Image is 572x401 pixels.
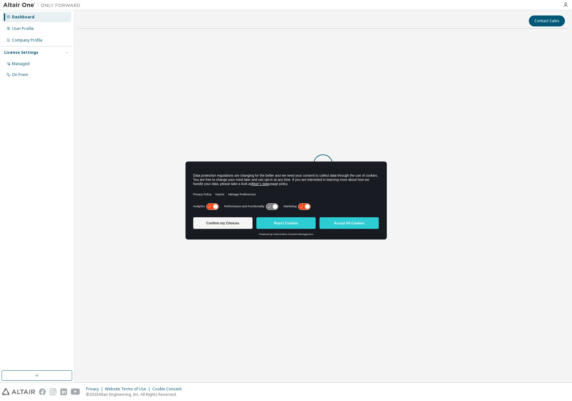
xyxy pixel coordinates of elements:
button: Contact Sales [529,15,565,26]
img: youtube.svg [71,388,80,395]
div: Cookie Consent [152,386,186,392]
div: Dashboard [12,15,34,20]
div: Managed [12,61,30,66]
div: Privacy [86,386,105,392]
div: Company Profile [12,38,43,43]
div: Website Terms of Use [105,386,152,392]
img: altair_logo.svg [2,388,35,395]
img: linkedin.svg [60,388,67,395]
div: License Settings [4,50,38,55]
p: © 2025 Altair Engineering, Inc. All Rights Reserved. [86,392,186,397]
img: instagram.svg [50,388,56,395]
img: facebook.svg [39,388,46,395]
div: User Profile [12,26,34,31]
img: Altair One [3,2,84,8]
div: On Prem [12,72,28,77]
